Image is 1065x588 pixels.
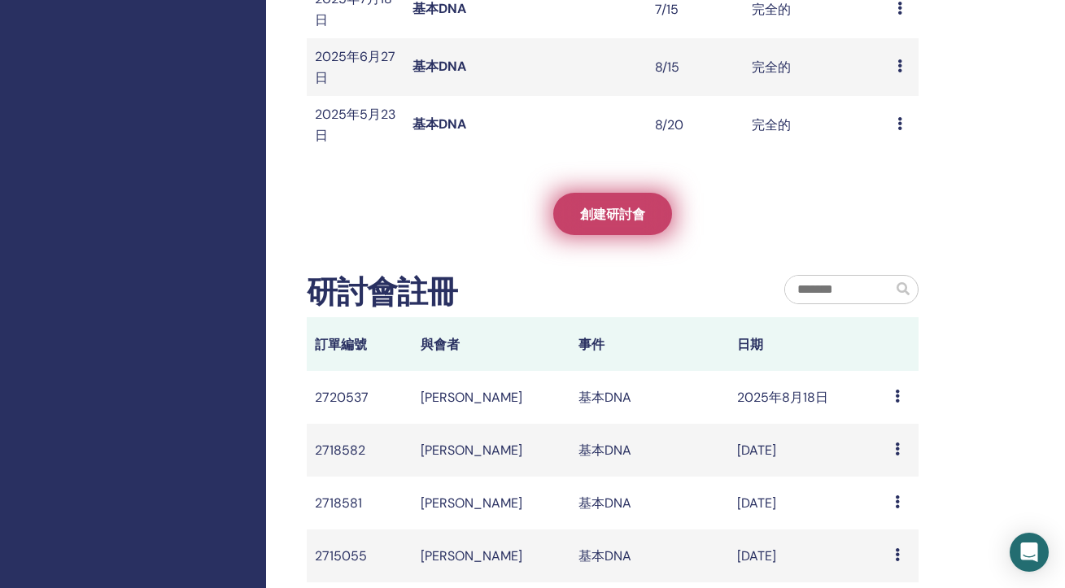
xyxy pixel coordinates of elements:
font: [DATE] [737,442,776,459]
font: [DATE] [737,547,776,564]
font: 2718582 [315,442,365,459]
font: 8/15 [655,59,679,76]
font: 8/20 [655,116,683,133]
font: 創建研討會 [580,206,645,223]
font: 基本DNA [578,494,631,512]
div: 開啟 Intercom Messenger [1010,533,1049,572]
font: [PERSON_NAME] [421,547,522,564]
font: 完全的 [752,59,791,76]
font: 2025年5月23日 [315,106,395,143]
font: [PERSON_NAME] [421,442,522,459]
a: 基本DNA [412,58,466,75]
font: [DATE] [737,494,776,512]
font: 2718581 [315,494,362,512]
font: 完全的 [752,1,791,18]
font: 7/15 [655,1,679,18]
font: 訂單編號 [315,336,367,353]
a: 基本DNA [412,115,466,133]
a: 創建研討會 [553,193,672,235]
font: 完全的 [752,116,791,133]
font: 與會者 [421,336,460,353]
font: 基本DNA [578,547,631,564]
font: 基本DNA [578,442,631,459]
font: 日期 [737,336,763,353]
font: [PERSON_NAME] [421,494,522,512]
font: 2025年6月27日 [315,48,395,85]
font: 事件 [578,336,605,353]
font: 2025年8月18日 [737,389,828,406]
font: 基本DNA [578,389,631,406]
font: 2715055 [315,547,367,564]
font: 研討會註冊 [307,272,457,312]
font: [PERSON_NAME] [421,389,522,406]
font: 2720537 [315,389,369,406]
